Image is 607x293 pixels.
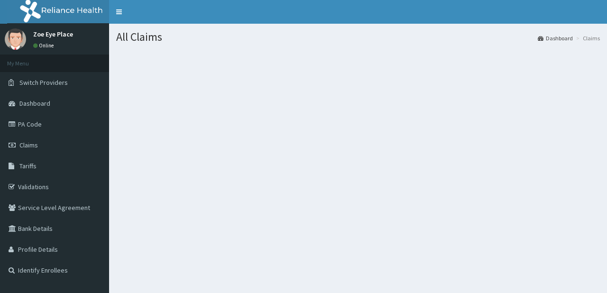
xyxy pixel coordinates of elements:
[33,31,73,37] p: Zoe Eye Place
[116,31,600,43] h1: All Claims
[19,78,68,87] span: Switch Providers
[19,141,38,149] span: Claims
[5,28,26,50] img: User Image
[19,99,50,108] span: Dashboard
[19,162,37,170] span: Tariffs
[574,34,600,42] li: Claims
[33,42,56,49] a: Online
[538,34,573,42] a: Dashboard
